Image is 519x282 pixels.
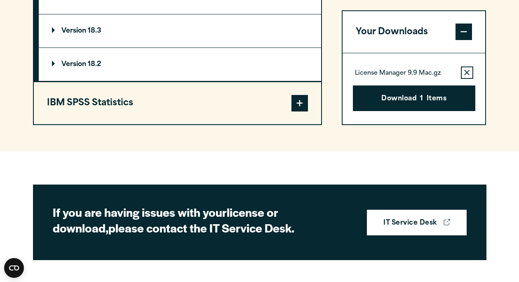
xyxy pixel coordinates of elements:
[353,86,475,111] button: Download1Items
[355,70,441,78] p: License Manager 9.9 Mac.gz
[367,210,466,235] a: IT Service Desk
[52,28,101,34] p: Version 18.3
[39,48,321,81] summary: Version 18.2
[39,14,321,47] summary: Version 18.3
[343,53,486,125] div: Your Downloads
[383,218,437,229] strong: IT Service Desk
[343,11,486,53] button: Your Downloads
[4,258,24,278] button: Open CMP widget
[34,82,321,124] button: IBM SPSS Statistics
[53,204,341,235] h2: If you are having issues with your please contact the IT Service Desk.
[53,204,278,236] strong: license or download,
[52,61,101,68] p: Version 18.2
[420,94,423,105] span: 1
